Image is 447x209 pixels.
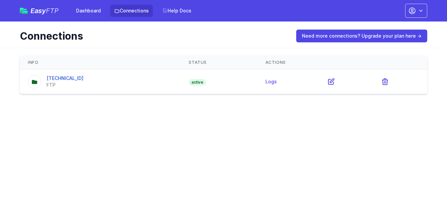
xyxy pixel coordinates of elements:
span: active [189,79,206,86]
a: Connections [110,5,153,17]
th: Info [20,56,181,70]
img: easyftp_logo.png [20,8,28,14]
span: FTP [46,7,59,15]
a: Dashboard [72,5,105,17]
a: Help Docs [158,5,195,17]
a: Logs [265,79,277,84]
a: [TECHNICAL_ID] [47,75,83,81]
th: Actions [257,56,427,70]
h1: Connections [20,30,287,42]
span: Easy [30,7,59,14]
div: FTP [47,82,83,88]
a: Need more connections? Upgrade your plan here → [296,30,427,42]
th: Status [181,56,257,70]
a: EasyFTP [20,7,59,14]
